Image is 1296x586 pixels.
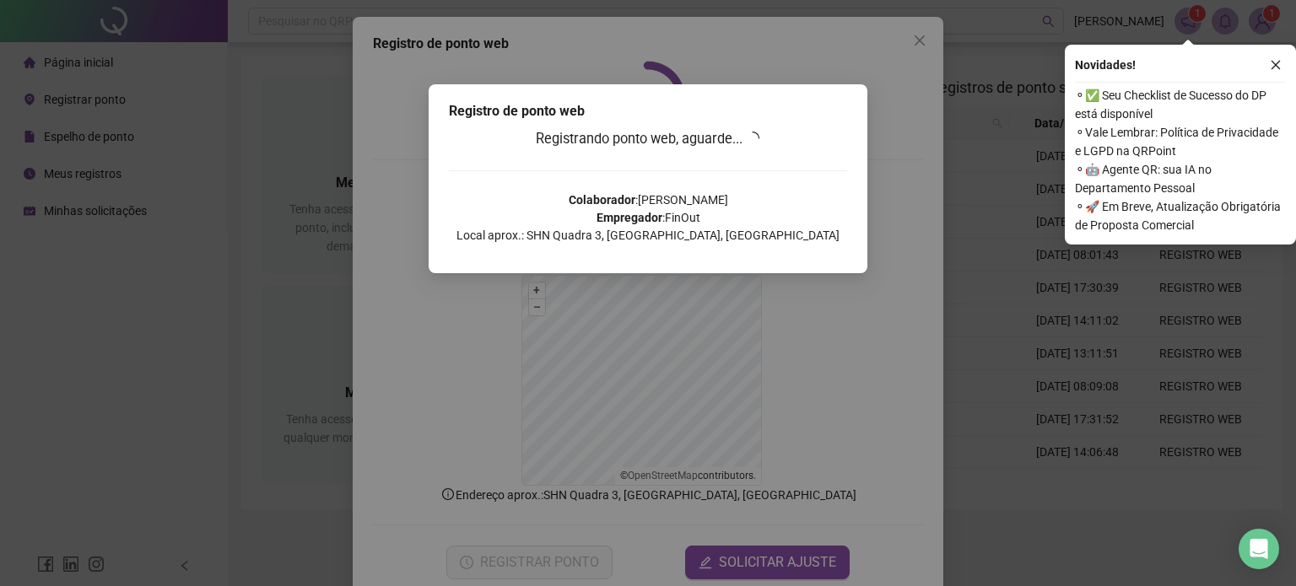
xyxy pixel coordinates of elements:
[1270,59,1282,71] span: close
[1239,529,1279,569] div: Open Intercom Messenger
[449,101,847,121] div: Registro de ponto web
[1075,160,1286,197] span: ⚬ 🤖 Agente QR: sua IA no Departamento Pessoal
[1075,56,1136,74] span: Novidades !
[744,130,762,148] span: loading
[1075,123,1286,160] span: ⚬ Vale Lembrar: Política de Privacidade e LGPD na QRPoint
[1075,197,1286,234] span: ⚬ 🚀 Em Breve, Atualização Obrigatória de Proposta Comercial
[597,211,662,224] strong: Empregador
[569,193,635,207] strong: Colaborador
[449,128,847,150] h3: Registrando ponto web, aguarde...
[449,191,847,245] p: : [PERSON_NAME] : FinOut Local aprox.: SHN Quadra 3, [GEOGRAPHIC_DATA], [GEOGRAPHIC_DATA]
[1075,86,1286,123] span: ⚬ ✅ Seu Checklist de Sucesso do DP está disponível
